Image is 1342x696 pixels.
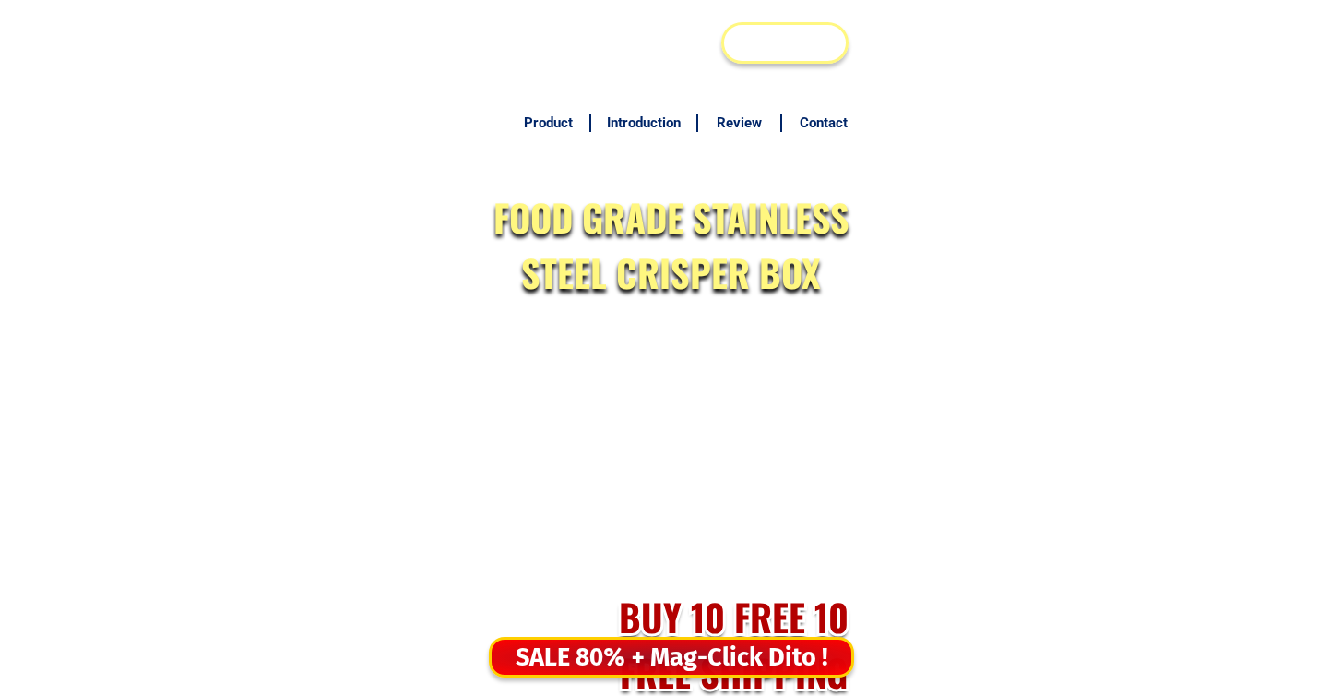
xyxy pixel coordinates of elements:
div: SALE 80% + Mag-Click Dito ! [492,639,851,677]
h6: Product [517,113,579,134]
div: BUY NOW [724,28,846,57]
h6: Introduction [600,113,686,134]
h6: Contact [792,113,855,134]
h6: Review [708,113,771,134]
h2: FOOD GRADE STAINLESS STEEL CRISPER BOX [483,189,859,300]
h3: JAPAN TECHNOLOGY ジャパンテクノロジー [495,9,727,76]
